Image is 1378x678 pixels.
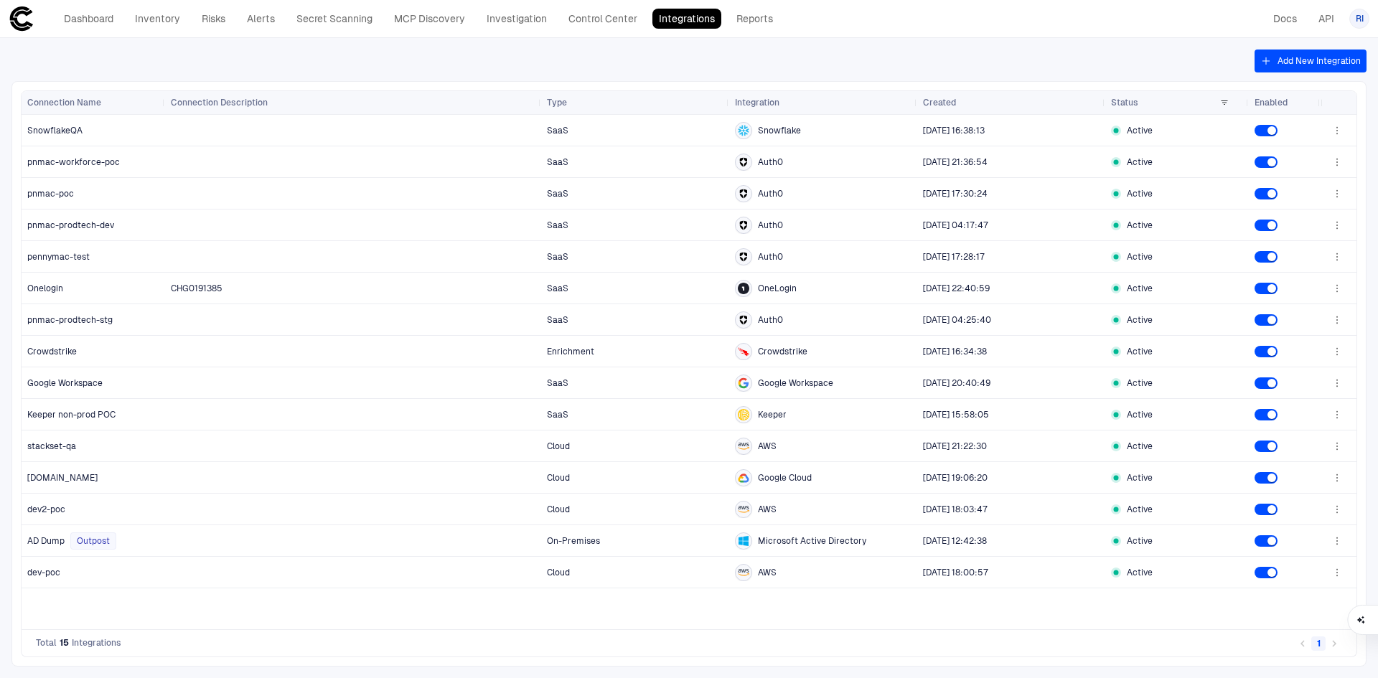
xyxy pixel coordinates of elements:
[27,156,120,168] span: pnmac-workforce-poc
[171,283,222,293] span: CHG0191385
[923,473,988,483] span: [DATE] 19:06:20
[923,315,991,325] span: [DATE] 04:25:40
[923,252,985,262] span: [DATE] 17:28:17
[738,283,749,294] div: OneLogin
[27,535,65,547] span: AD Dump
[547,126,568,136] span: SaaS
[72,637,121,649] span: Integrations
[758,314,783,326] span: Auth0
[1311,636,1326,651] button: page 1
[738,504,749,515] div: AWS
[27,220,114,231] span: pnmac-prodtech-dev
[738,314,749,326] div: Auth0
[923,410,989,420] span: [DATE] 15:58:05
[735,97,779,108] span: Integration
[738,251,749,263] div: Auth0
[547,536,600,546] span: On-Premises
[923,97,956,108] span: Created
[738,220,749,231] div: Auth0
[758,409,787,420] span: Keeper
[1349,9,1369,29] button: RI
[738,535,749,547] div: Microsoft Active Directory
[547,252,568,262] span: SaaS
[758,283,797,294] span: OneLogin
[547,347,594,357] span: Enrichment
[1127,441,1153,452] span: Active
[27,283,63,294] span: Onelogin
[27,441,76,452] span: stackset-qa
[547,504,570,514] span: Cloud
[923,283,990,293] span: [DATE] 22:40:59
[27,188,74,199] span: pnmac-poc
[547,157,568,167] span: SaaS
[1295,634,1342,651] nav: pagination navigation
[738,472,749,484] div: Google Cloud
[1127,472,1153,484] span: Active
[1127,156,1153,168] span: Active
[738,188,749,199] div: Auth0
[27,125,83,136] span: SnowflakeQA
[758,156,783,168] span: Auth0
[547,473,570,483] span: Cloud
[36,637,57,649] span: Total
[27,97,101,108] span: Connection Name
[738,125,749,136] div: Snowflake
[738,377,749,389] div: Google Workspace
[562,9,644,29] a: Control Center
[547,97,567,108] span: Type
[1255,97,1288,108] span: Enabled
[923,441,987,451] span: [DATE] 21:22:30
[1127,188,1153,199] span: Active
[758,125,801,136] span: Snowflake
[1255,50,1367,72] button: Add New Integration
[758,377,833,389] span: Google Workspace
[547,315,568,325] span: SaaS
[547,441,570,451] span: Cloud
[1127,220,1153,231] span: Active
[758,188,783,199] span: Auth0
[547,568,570,578] span: Cloud
[1356,13,1364,24] span: RI
[60,637,69,649] span: 15
[738,346,749,357] div: Crowdstrike
[547,410,568,420] span: SaaS
[758,220,783,231] span: Auth0
[923,189,988,199] span: [DATE] 17:30:24
[758,535,866,547] span: Microsoft Active Directory
[27,377,103,389] span: Google Workspace
[547,220,568,230] span: SaaS
[27,346,77,357] span: Crowdstrike
[195,9,232,29] a: Risks
[730,9,779,29] a: Reports
[923,568,988,578] span: [DATE] 18:00:57
[240,9,281,29] a: Alerts
[77,535,110,547] span: Outpost
[1127,314,1153,326] span: Active
[290,9,379,29] a: Secret Scanning
[758,251,783,263] span: Auth0
[27,504,65,515] span: dev2-poc
[1127,346,1153,357] span: Active
[171,97,268,108] span: Connection Description
[1127,535,1153,547] span: Active
[27,567,60,578] span: dev-poc
[738,441,749,452] div: AWS
[1111,97,1138,108] span: Status
[1127,567,1153,578] span: Active
[738,156,749,168] div: Auth0
[652,9,721,29] a: Integrations
[480,9,553,29] a: Investigation
[27,251,90,263] span: pennymac-test
[1127,283,1153,294] span: Active
[923,157,988,167] span: [DATE] 21:36:54
[388,9,472,29] a: MCP Discovery
[27,472,98,484] span: [DOMAIN_NAME]
[547,378,568,388] span: SaaS
[758,567,777,578] span: AWS
[923,378,990,388] span: [DATE] 20:40:49
[547,283,568,293] span: SaaS
[27,314,113,326] span: pnmac-prodtech-stg
[758,504,777,515] span: AWS
[1312,9,1341,29] a: API
[1127,504,1153,515] span: Active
